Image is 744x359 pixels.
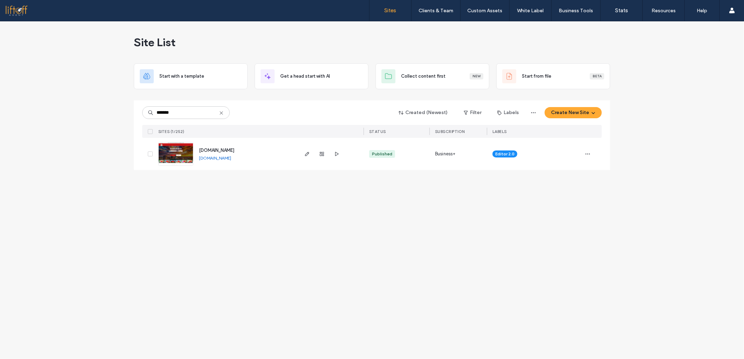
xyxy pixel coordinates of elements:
button: Create New Site [545,107,602,118]
div: Collect content firstNew [376,63,489,89]
label: Business Tools [559,8,593,14]
span: Collect content first [401,73,446,80]
span: Site List [134,35,175,49]
span: STATUS [369,129,386,134]
label: Sites [385,7,397,14]
span: SITES (1/252) [158,129,185,134]
label: Help [697,8,708,14]
a: [DOMAIN_NAME] [199,155,231,161]
button: Labels [491,107,525,118]
div: Get a head start with AI [255,63,368,89]
span: LABELS [492,129,507,134]
span: Start with a template [159,73,204,80]
span: Start from file [522,73,551,80]
div: Start with a template [134,63,248,89]
span: Business+ [435,150,456,157]
button: Created (Newest) [393,107,454,118]
div: Start from fileBeta [496,63,610,89]
span: Help [16,5,30,11]
div: Published [372,151,392,157]
a: [DOMAIN_NAME] [199,148,234,153]
label: White Label [517,8,544,14]
label: Custom Assets [468,8,503,14]
label: Stats [615,7,628,14]
label: Clients & Team [419,8,453,14]
button: Filter [457,107,488,118]
label: Resources [652,8,676,14]
span: Editor 2.0 [495,151,515,157]
span: SUBSCRIPTION [435,129,465,134]
div: New [470,73,483,79]
div: Beta [590,73,604,79]
span: Get a head start with AI [280,73,330,80]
